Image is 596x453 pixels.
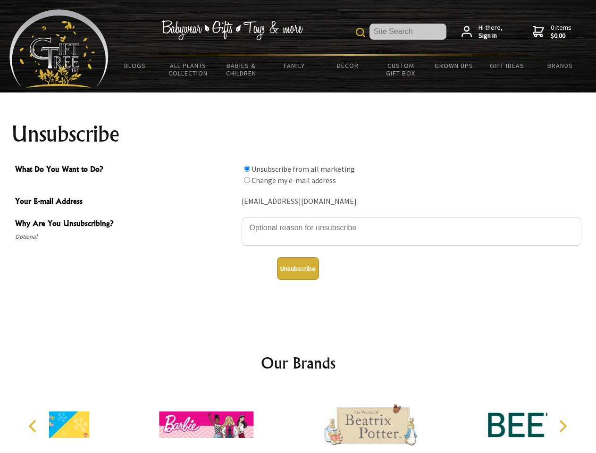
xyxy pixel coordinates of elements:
a: Grown Ups [427,56,480,75]
div: [EMAIL_ADDRESS][DOMAIN_NAME] [242,194,581,209]
a: Decor [321,56,374,75]
a: Gift Ideas [480,56,534,75]
span: Your E-mail Address [15,195,237,209]
a: Custom Gift Box [374,56,428,83]
a: Family [268,56,321,75]
a: 0 items$0.00 [533,24,571,40]
button: Next [552,416,573,436]
img: Babywear - Gifts - Toys & more [161,20,303,40]
strong: Sign in [478,32,503,40]
strong: $0.00 [551,32,571,40]
input: What Do You Want to Do? [244,166,250,172]
a: Babies & Children [215,56,268,83]
textarea: Why Are You Unsubscribing? [242,218,581,246]
span: What Do You Want to Do? [15,163,237,177]
span: Hi there, [478,24,503,40]
a: Brands [534,56,587,75]
a: Hi there,Sign in [462,24,503,40]
button: Unsubscribe [277,257,319,280]
input: Site Search [369,24,446,40]
h1: Unsubscribe [11,123,585,145]
img: product search [356,28,365,37]
span: Optional [15,231,237,243]
img: Babyware - Gifts - Toys and more... [9,9,109,88]
input: What Do You Want to Do? [244,177,250,183]
label: Unsubscribe from all marketing [252,164,355,174]
span: 0 items [551,23,571,40]
h2: Our Brands [19,352,578,374]
a: All Plants Collection [162,56,215,83]
span: Why Are You Unsubscribing? [15,218,237,231]
button: Previous [24,416,44,436]
label: Change my e-mail address [252,176,336,185]
a: BLOGS [109,56,162,75]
